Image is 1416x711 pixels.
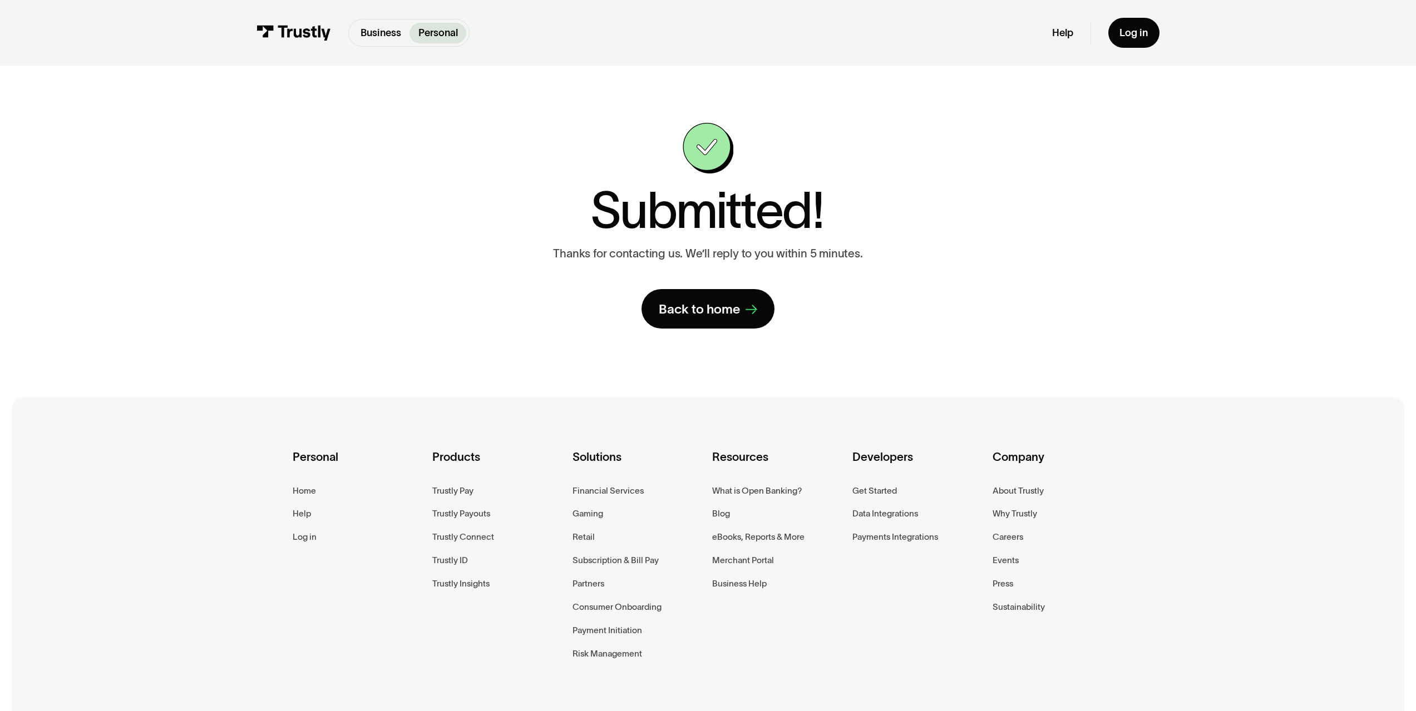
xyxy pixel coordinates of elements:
[256,25,331,41] img: Trustly Logo
[590,185,823,235] h1: Submitted!
[1119,27,1148,39] div: Log in
[993,600,1045,614] a: Sustainability
[573,530,595,544] a: Retail
[642,289,774,329] a: Back to home
[573,448,704,483] div: Solutions
[409,23,466,43] a: Personal
[712,448,843,483] div: Resources
[573,600,662,614] a: Consumer Onboarding
[712,576,767,591] a: Business Help
[852,506,918,521] a: Data Integrations
[852,484,897,498] a: Get Started
[993,530,1023,544] a: Careers
[852,530,938,544] a: Payments Integrations
[432,553,468,568] a: Trustly ID
[712,484,802,498] a: What is Open Banking?
[573,576,604,591] a: Partners
[293,484,316,498] a: Home
[361,26,401,41] p: Business
[993,506,1037,521] a: Why Trustly
[993,448,1124,483] div: Company
[993,484,1044,498] a: About Trustly
[993,553,1019,568] a: Events
[852,448,984,483] div: Developers
[993,576,1013,591] a: Press
[352,23,409,43] a: Business
[712,553,774,568] a: Merchant Portal
[293,530,317,544] a: Log in
[432,484,473,498] a: Trustly Pay
[712,506,730,521] a: Blog
[573,623,642,638] a: Payment Initiation
[432,448,564,483] div: Products
[553,247,862,261] p: Thanks for contacting us. We’ll reply to you within 5 minutes.
[573,506,603,521] a: Gaming
[573,553,659,568] a: Subscription & Bill Pay
[432,530,494,544] a: Trustly Connect
[573,647,642,661] a: Risk Management
[659,301,740,317] div: Back to home
[573,484,644,498] a: Financial Services
[432,576,490,591] a: Trustly Insights
[712,530,805,544] a: eBooks, Reports & More
[293,448,424,483] div: Personal
[293,506,311,521] a: Help
[1108,18,1160,48] a: Log in
[418,26,458,41] p: Personal
[432,506,490,521] a: Trustly Payouts
[1052,27,1073,39] a: Help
